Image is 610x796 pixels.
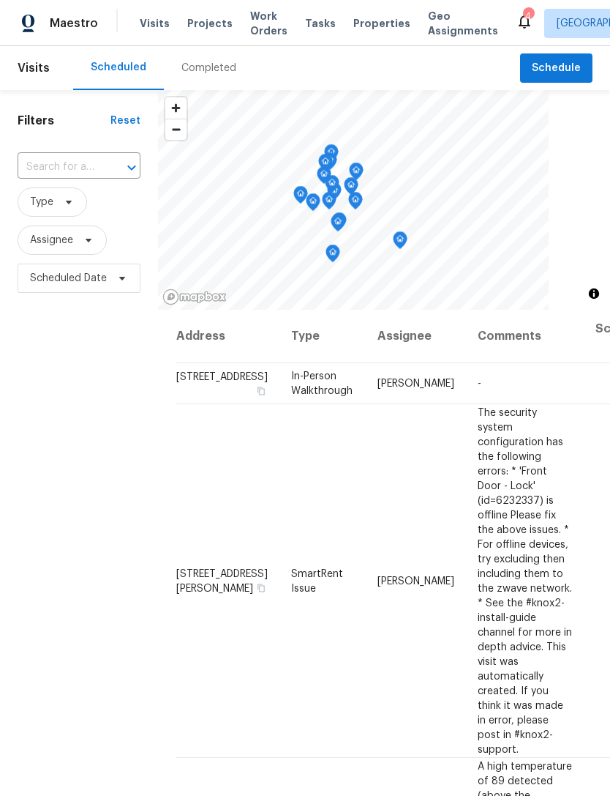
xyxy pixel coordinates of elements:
[532,59,581,78] span: Schedule
[348,192,363,215] div: Map marker
[305,18,336,29] span: Tasks
[393,231,407,254] div: Map marker
[176,372,268,382] span: [STREET_ADDRESS]
[176,310,279,363] th: Address
[325,175,339,198] div: Map marker
[181,61,236,75] div: Completed
[478,379,481,389] span: -
[18,156,99,179] input: Search for an address...
[187,16,233,31] span: Projects
[590,286,598,302] span: Toggle attribution
[349,163,364,185] div: Map marker
[478,407,572,754] span: The security system configuration has the following errors: * 'Front Door - Lock' (id=6232337) is...
[176,568,268,593] span: [STREET_ADDRESS][PERSON_NAME]
[91,60,146,75] div: Scheduled
[50,16,98,31] span: Maestro
[331,214,345,237] div: Map marker
[30,271,107,286] span: Scheduled Date
[18,114,110,128] h1: Filters
[306,193,320,216] div: Map marker
[377,576,454,586] span: [PERSON_NAME]
[121,157,142,178] button: Open
[158,90,549,310] canvas: Map
[520,53,592,83] button: Schedule
[325,245,340,267] div: Map marker
[428,9,498,38] span: Geo Assignments
[279,310,366,363] th: Type
[523,9,533,23] div: 4
[366,310,466,363] th: Assignee
[317,166,331,189] div: Map marker
[18,52,50,84] span: Visits
[377,379,454,389] span: [PERSON_NAME]
[30,233,73,248] span: Assignee
[250,9,287,38] span: Work Orders
[332,212,347,235] div: Map marker
[110,114,140,128] div: Reset
[255,384,268,398] button: Copy Address
[165,97,187,119] button: Zoom in
[291,371,353,396] span: In-Person Walkthrough
[162,289,227,305] a: Mapbox homepage
[466,310,584,363] th: Comments
[323,152,337,175] div: Map marker
[140,16,170,31] span: Visits
[585,285,603,302] button: Toggle attribution
[165,119,187,140] button: Zoom out
[318,154,333,176] div: Map marker
[322,192,336,215] div: Map marker
[291,568,343,593] span: SmartRent Issue
[293,186,308,209] div: Map marker
[30,195,53,209] span: Type
[255,581,268,594] button: Copy Address
[344,177,358,200] div: Map marker
[353,16,410,31] span: Properties
[324,144,339,167] div: Map marker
